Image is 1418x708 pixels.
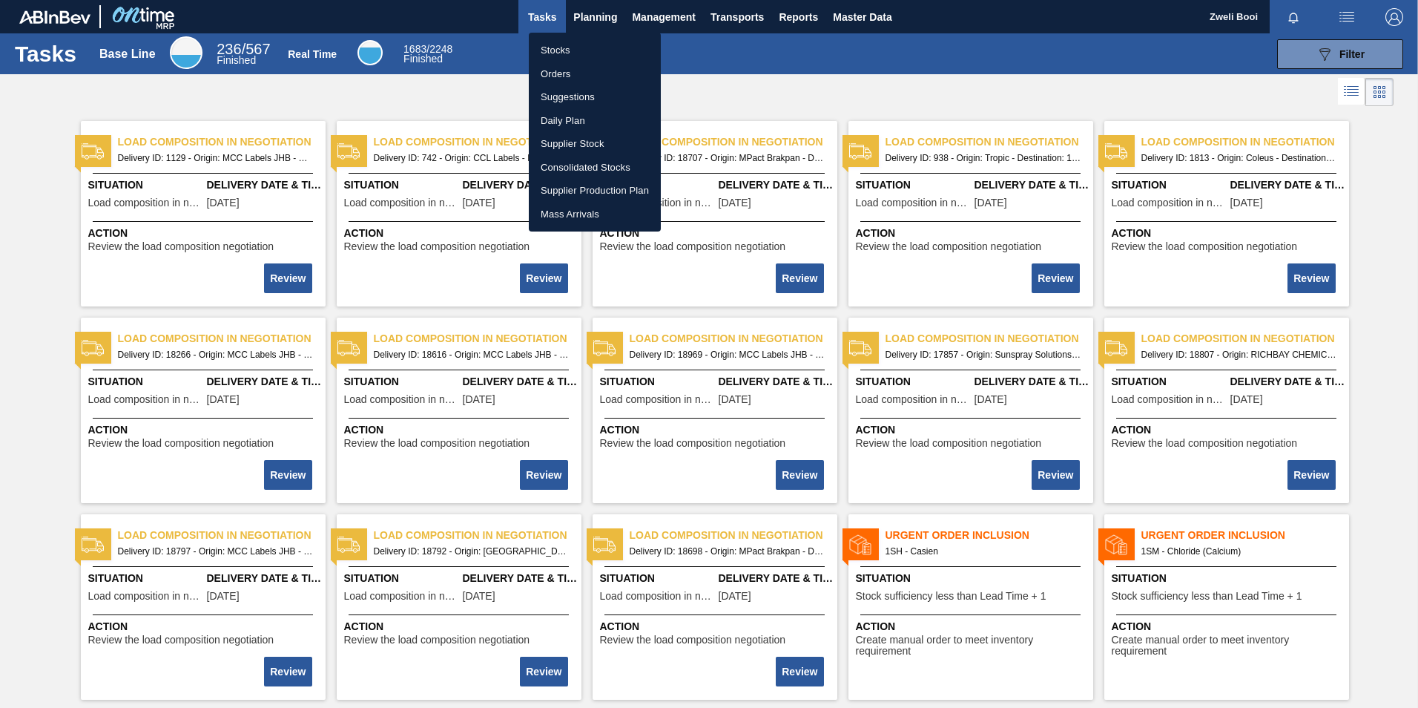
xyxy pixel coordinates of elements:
a: Supplier Production Plan [529,179,661,203]
a: Supplier Stock [529,132,661,156]
a: Mass Arrivals [529,203,661,226]
a: Daily Plan [529,109,661,133]
a: Stocks [529,39,661,62]
a: Consolidated Stocks [529,156,661,180]
a: Suggestions [529,85,661,109]
a: Orders [529,62,661,86]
